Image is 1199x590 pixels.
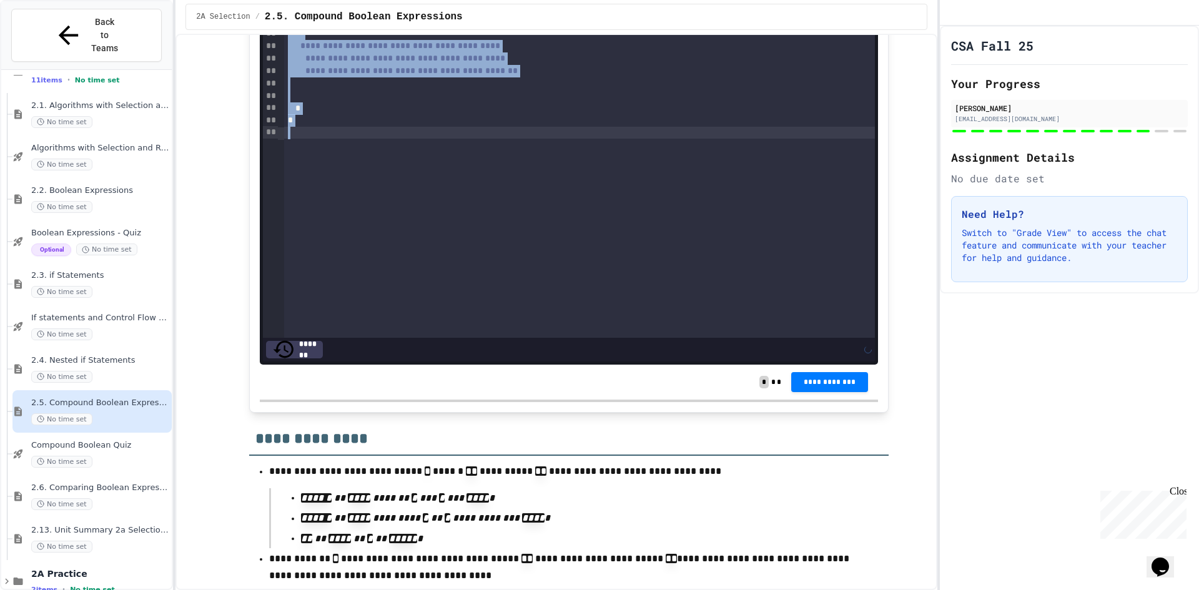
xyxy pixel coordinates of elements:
[31,101,169,111] span: 2.1. Algorithms with Selection and Repetition
[91,16,120,55] span: Back to Teams
[31,568,169,579] span: 2A Practice
[31,313,169,323] span: If statements and Control Flow - Quiz
[962,227,1177,264] p: Switch to "Grade View" to access the chat feature and communicate with your teacher for help and ...
[265,9,463,24] span: 2.5. Compound Boolean Expressions
[67,75,70,85] span: •
[951,171,1188,186] div: No due date set
[31,456,92,468] span: No time set
[31,286,92,298] span: No time set
[31,76,62,84] span: 11 items
[955,114,1184,124] div: [EMAIL_ADDRESS][DOMAIN_NAME]
[196,12,250,22] span: 2A Selection
[31,498,92,510] span: No time set
[31,355,169,366] span: 2.4. Nested if Statements
[1147,540,1187,578] iframe: chat widget
[951,37,1034,54] h1: CSA Fall 25
[31,185,169,196] span: 2.2. Boolean Expressions
[951,149,1188,166] h2: Assignment Details
[31,398,169,408] span: 2.5. Compound Boolean Expressions
[76,243,137,255] span: No time set
[955,102,1184,114] div: [PERSON_NAME]
[951,75,1188,92] h2: Your Progress
[31,143,169,154] span: Algorithms with Selection and Repetition - Topic 2.1
[31,243,71,256] span: Optional
[31,371,92,383] span: No time set
[962,207,1177,222] h3: Need Help?
[31,440,169,451] span: Compound Boolean Quiz
[31,228,169,238] span: Boolean Expressions - Quiz
[1095,486,1187,539] iframe: chat widget
[75,76,120,84] span: No time set
[11,9,162,62] button: Back to Teams
[31,525,169,536] span: 2.13. Unit Summary 2a Selection (2.1-2.6)
[31,541,92,553] span: No time set
[31,116,92,128] span: No time set
[31,201,92,213] span: No time set
[255,12,260,22] span: /
[31,159,92,170] span: No time set
[31,413,92,425] span: No time set
[31,483,169,493] span: 2.6. Comparing Boolean Expressions ([PERSON_NAME] Laws)
[31,328,92,340] span: No time set
[5,5,86,79] div: Chat with us now!Close
[31,270,169,281] span: 2.3. if Statements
